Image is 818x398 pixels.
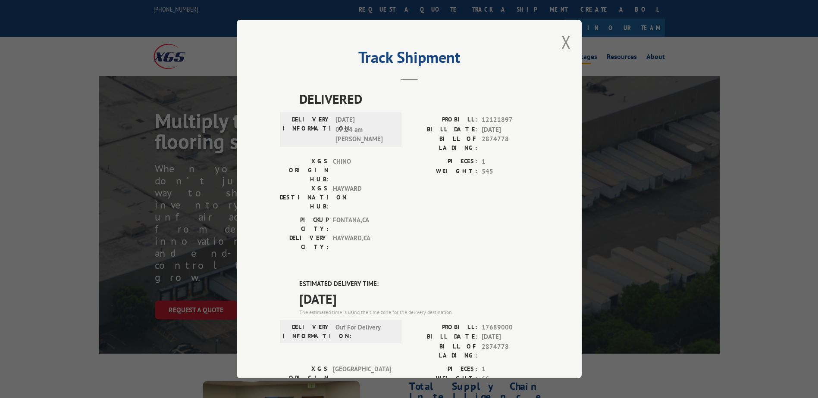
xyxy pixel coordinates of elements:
label: DELIVERY CITY: [280,233,329,252]
span: 2874778 [482,342,539,360]
span: [DATE] [482,125,539,135]
span: FONTANA , CA [333,215,391,233]
div: The estimated time is using the time zone for the delivery destination. [299,308,539,316]
span: 1 [482,157,539,167]
h2: Track Shipment [280,51,539,68]
label: XGS DESTINATION HUB: [280,184,329,211]
span: HAYWARD [333,184,391,211]
span: HAYWARD , CA [333,233,391,252]
span: 66 [482,374,539,384]
span: 17689000 [482,323,539,333]
button: Close modal [561,31,571,53]
span: [DATE] 07:24 am [PERSON_NAME] [335,115,394,144]
label: DELIVERY INFORMATION: [282,115,331,144]
span: 545 [482,167,539,177]
label: BILL DATE: [409,332,477,342]
span: [GEOGRAPHIC_DATA] [333,364,391,392]
span: 12121897 [482,115,539,125]
span: 1 [482,364,539,374]
label: ESTIMATED DELIVERY TIME: [299,279,539,289]
span: Out For Delivery [335,323,394,341]
label: BILL OF LADING: [409,134,477,152]
span: [DATE] [482,332,539,342]
span: CHINO [333,157,391,184]
label: XGS ORIGIN HUB: [280,364,329,392]
label: BILL DATE: [409,125,477,135]
label: WEIGHT: [409,167,477,177]
label: WEIGHT: [409,374,477,384]
label: XGS ORIGIN HUB: [280,157,329,184]
span: 2874778 [482,134,539,152]
label: PROBILL: [409,323,477,333]
label: BILL OF LADING: [409,342,477,360]
span: [DATE] [299,289,539,308]
label: DELIVERY INFORMATION: [282,323,331,341]
label: PICKUP CITY: [280,215,329,233]
label: PIECES: [409,157,477,167]
label: PIECES: [409,364,477,374]
span: DELIVERED [299,89,539,109]
label: PROBILL: [409,115,477,125]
